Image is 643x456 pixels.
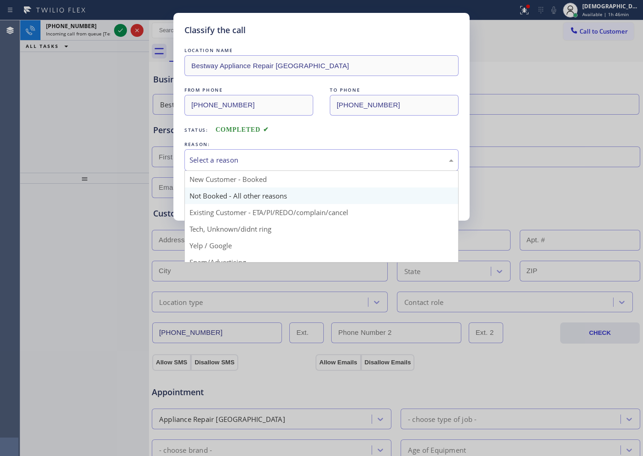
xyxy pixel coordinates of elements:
[189,155,454,165] div: Select a reason
[216,126,269,133] span: COMPLETED
[185,237,458,254] div: Yelp / Google
[184,140,459,149] div: REASON:
[184,127,208,133] span: Status:
[184,85,313,95] div: FROM PHONE
[184,24,246,36] h5: Classify the call
[185,221,458,237] div: Tech, Unknown/didnt ring
[185,187,458,204] div: Not Booked - All other reasons
[330,85,459,95] div: TO PHONE
[185,204,458,221] div: Existing Customer - ETA/PI/REDO/complain/cancel
[185,171,458,187] div: New Customer - Booked
[185,254,458,270] div: Spam/Advertising
[184,46,459,55] div: LOCATION NAME
[184,95,313,116] input: From phone
[330,95,459,116] input: To phone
